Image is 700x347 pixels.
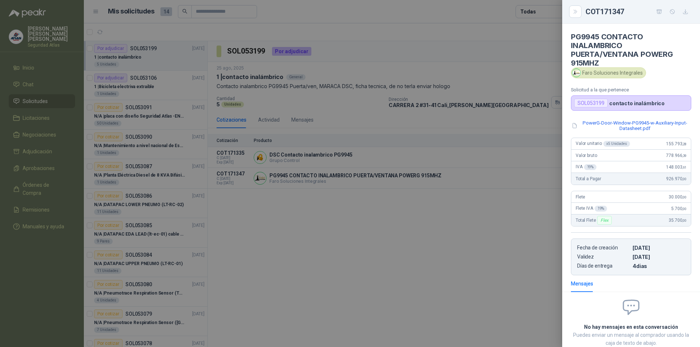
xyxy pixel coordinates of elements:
[571,323,691,331] h2: No hay mensajes en esta conversación
[574,99,608,107] div: SOL053199
[666,141,687,146] span: 155.793
[571,331,691,347] p: Puedes enviar un mensaje al comprador usando la caja de texto de abajo.
[682,177,687,181] span: ,00
[576,194,585,200] span: Flete
[595,206,607,212] div: 19 %
[633,263,685,269] p: 4 dias
[669,194,687,200] span: 30.000
[633,254,685,260] p: [DATE]
[571,7,580,16] button: Close
[682,207,687,211] span: ,00
[576,206,607,212] span: Flete IVA
[682,218,687,222] span: ,00
[666,176,687,181] span: 926.970
[577,254,630,260] p: Validez
[576,141,630,147] span: Valor unitario
[669,218,687,223] span: 35.700
[609,100,665,106] p: contacto inalámbrico
[571,67,646,78] div: Faro Soluciones Integrales
[682,142,687,146] span: ,28
[577,245,630,251] p: Fecha de creación
[571,32,691,67] h4: PG9945 CONTACTO INALAMBRICO PUERTA/VENTANA POWERG 915MHZ
[584,164,597,170] div: 19 %
[586,6,691,17] div: COT171347
[633,245,685,251] p: [DATE]
[666,165,687,170] span: 148.003
[571,87,691,92] p: Solicitud a la que pertenece
[576,216,613,225] span: Total Flete
[577,263,630,269] p: Días de entrega
[572,69,580,77] img: Company Logo
[571,280,593,288] div: Mensajes
[597,216,611,225] div: Flex
[571,119,691,132] button: PowerG-Door-Window-PG9945-w-Auxiliary-Input-Datasheet.pdf
[666,153,687,158] span: 778.966
[576,164,596,170] span: IVA
[682,165,687,169] span: ,61
[576,176,601,181] span: Total a Pagar
[682,154,687,158] span: ,39
[682,195,687,199] span: ,00
[603,141,630,147] div: x 5 Unidades
[671,206,687,211] span: 5.700
[576,153,597,158] span: Valor bruto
